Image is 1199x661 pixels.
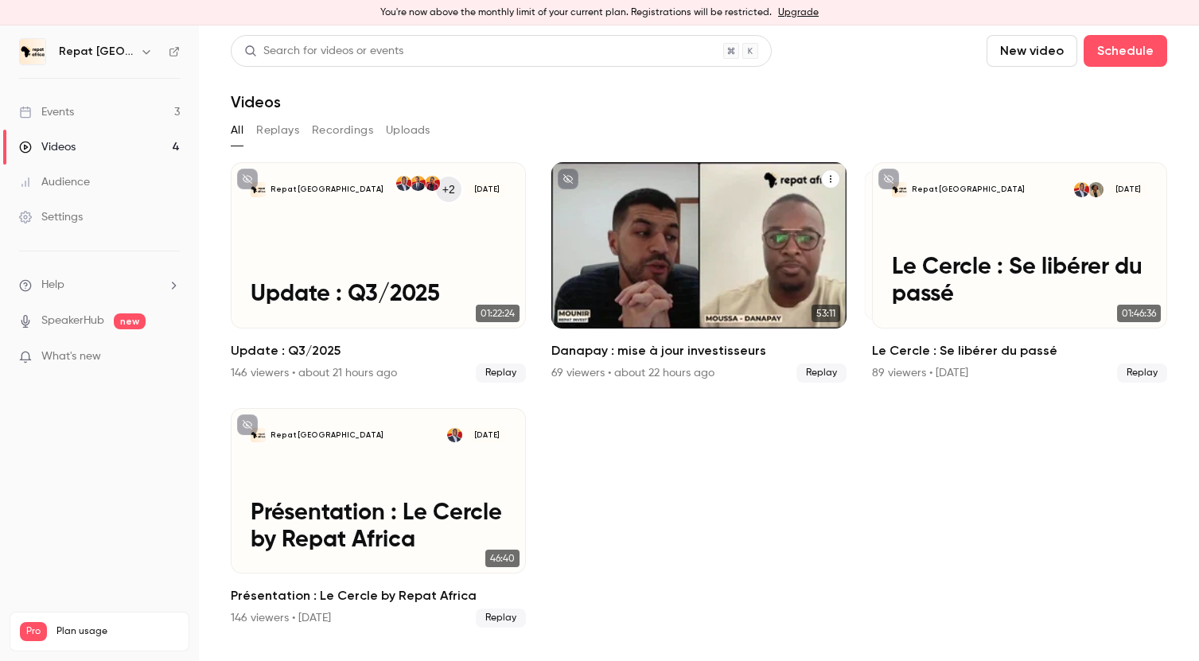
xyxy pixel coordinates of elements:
span: Replay [1117,364,1167,383]
img: Update : Q3/2025 [251,182,266,197]
div: Videos [19,139,76,155]
img: Oumou Diarisso [1088,182,1104,197]
li: Danapay : mise à jour investisseurs [551,162,847,383]
img: Fatoumata Dia [425,176,440,191]
li: help-dropdown-opener [19,277,180,294]
button: New video [987,35,1077,67]
img: Le Cercle : Se libérer du passé [892,182,907,197]
h2: Le Cercle : Se libérer du passé [872,341,1167,360]
span: Plan usage [56,625,179,638]
span: Replay [476,609,526,628]
img: Mounir Telkass [411,176,426,191]
span: Replay [796,364,847,383]
a: 53:11Danapay : mise à jour investisseurs69 viewers • about 22 hours agoReplay [551,162,847,383]
div: 69 viewers • about 22 hours ago [551,365,714,381]
div: Audience [19,174,90,190]
li: Le Cercle : Se libérer du passé [872,162,1167,383]
img: Repat Africa [20,39,45,64]
h1: Videos [231,92,281,111]
p: Update : Q3/2025 [251,282,506,309]
section: Videos [231,35,1167,651]
span: 46:40 [485,550,520,567]
a: Présentation : Le Cercle by Repat AfricaRepat [GEOGRAPHIC_DATA]Kara Diaby[DATE]Présentation : Le ... [231,408,526,628]
button: unpublished [237,414,258,435]
span: [DATE] [468,182,506,197]
p: Le Cercle : Se libérer du passé [892,255,1147,308]
span: [DATE] [1109,182,1147,197]
span: [DATE] [468,428,506,443]
button: unpublished [878,169,899,189]
div: Events [19,104,74,120]
h2: Présentation : Le Cercle by Repat Africa [231,586,526,605]
h6: Repat [GEOGRAPHIC_DATA] [59,44,134,60]
div: Settings [19,209,83,225]
img: Kara Diaby [396,176,411,191]
a: SpeakerHub [41,313,104,329]
div: 146 viewers • about 21 hours ago [231,365,397,381]
button: Schedule [1084,35,1167,67]
div: 89 viewers • [DATE] [872,365,968,381]
button: Replays [256,118,299,143]
a: Update : Q3/2025Repat [GEOGRAPHIC_DATA]+2Fatoumata DiaMounir TelkassKara Diaby[DATE]Update : Q3/2... [231,162,526,383]
span: Replay [476,364,526,383]
li: Update : Q3/2025 [231,162,526,383]
span: new [114,313,146,329]
img: Kara Diaby [1074,182,1089,197]
p: Repat [GEOGRAPHIC_DATA] [912,185,1025,195]
p: Repat [GEOGRAPHIC_DATA] [271,430,383,441]
p: Repat [GEOGRAPHIC_DATA] [271,185,383,195]
span: What's new [41,348,101,365]
button: unpublished [558,169,578,189]
li: Présentation : Le Cercle by Repat Africa [231,408,526,628]
h2: Update : Q3/2025 [231,341,526,360]
button: Recordings [312,118,373,143]
div: 146 viewers • [DATE] [231,610,331,626]
span: 53:11 [812,305,840,322]
div: +2 [434,175,463,204]
div: Search for videos or events [244,43,403,60]
h2: Danapay : mise à jour investisseurs [551,341,847,360]
button: All [231,118,243,143]
button: Uploads [386,118,430,143]
span: Help [41,277,64,294]
span: 01:46:36 [1117,305,1161,322]
ul: Videos [231,162,1167,628]
button: unpublished [237,169,258,189]
span: 01:22:24 [476,305,520,322]
p: Présentation : Le Cercle by Repat Africa [251,500,506,554]
iframe: Noticeable Trigger [161,350,180,364]
a: Upgrade [778,6,819,19]
img: Présentation : Le Cercle by Repat Africa [251,428,266,443]
span: Pro [20,622,47,641]
a: Le Cercle : Se libérer du passéRepat [GEOGRAPHIC_DATA]Oumou DiarissoKara Diaby[DATE]Le Cercle : S... [872,162,1167,383]
img: Kara Diaby [447,428,462,443]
